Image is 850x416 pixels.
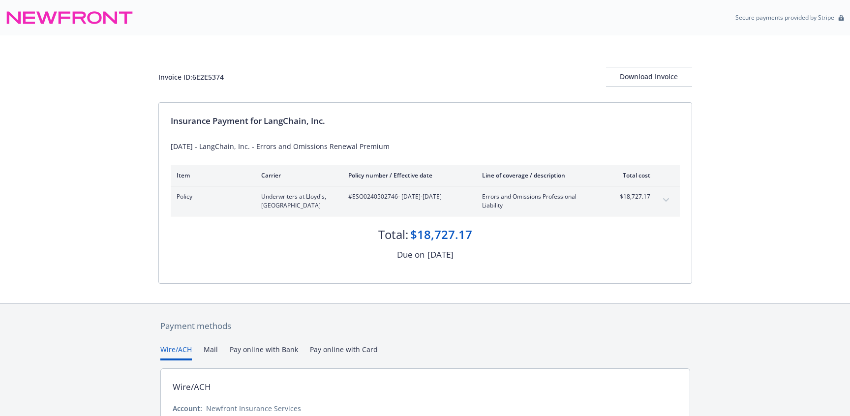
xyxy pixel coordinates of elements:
div: Due on [397,248,425,261]
div: Insurance Payment for LangChain, Inc. [171,115,680,127]
div: Invoice ID: 6E2E5374 [158,72,224,82]
p: Secure payments provided by Stripe [735,13,834,22]
span: Errors and Omissions Professional Liability [482,192,598,210]
div: Total: [378,226,408,243]
button: Pay online with Bank [230,344,298,360]
div: Line of coverage / description [482,171,598,179]
span: $18,727.17 [613,192,650,201]
div: [DATE] - LangChain, Inc. - Errors and Omissions Renewal Premium [171,141,680,151]
button: Wire/ACH [160,344,192,360]
div: Wire/ACH [173,381,211,393]
span: #ESO0240502746 - [DATE]-[DATE] [348,192,466,201]
div: Carrier [261,171,333,179]
div: Policy number / Effective date [348,171,466,179]
div: Newfront Insurance Services [206,403,301,414]
span: Underwriters at Lloyd's, [GEOGRAPHIC_DATA] [261,192,333,210]
button: Mail [204,344,218,360]
button: Pay online with Card [310,344,378,360]
div: [DATE] [427,248,454,261]
button: Download Invoice [606,67,692,87]
div: Total cost [613,171,650,179]
div: Item [177,171,245,179]
span: Policy [177,192,245,201]
button: expand content [658,192,674,208]
div: Download Invoice [606,67,692,86]
div: $18,727.17 [410,226,472,243]
div: Account: [173,403,202,414]
div: PolicyUnderwriters at Lloyd's, [GEOGRAPHIC_DATA]#ESO0240502746- [DATE]-[DATE]Errors and Omissions... [171,186,680,216]
div: Payment methods [160,320,690,332]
